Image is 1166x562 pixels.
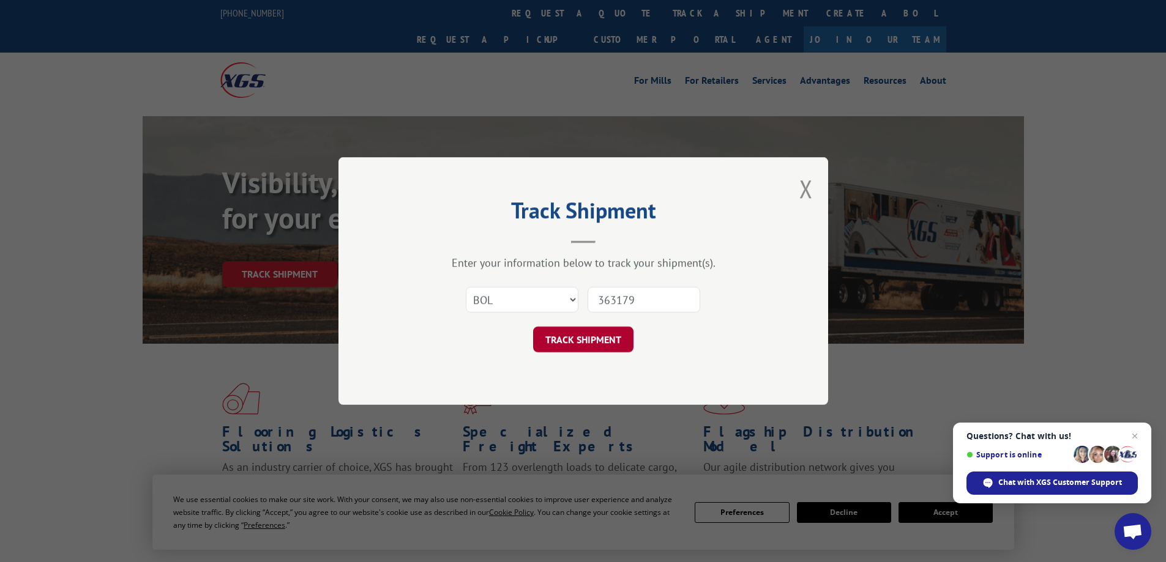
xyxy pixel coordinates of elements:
[588,287,700,312] input: Number(s)
[966,471,1138,495] div: Chat with XGS Customer Support
[400,202,767,225] h2: Track Shipment
[400,256,767,270] div: Enter your information below to track your shipment(s).
[799,172,813,205] button: Close modal
[533,327,633,352] button: TRACK SHIPMENT
[1127,429,1142,443] span: Close chat
[966,431,1138,441] span: Questions? Chat with us!
[998,477,1122,488] span: Chat with XGS Customer Support
[1115,513,1151,550] div: Open chat
[966,450,1069,459] span: Support is online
